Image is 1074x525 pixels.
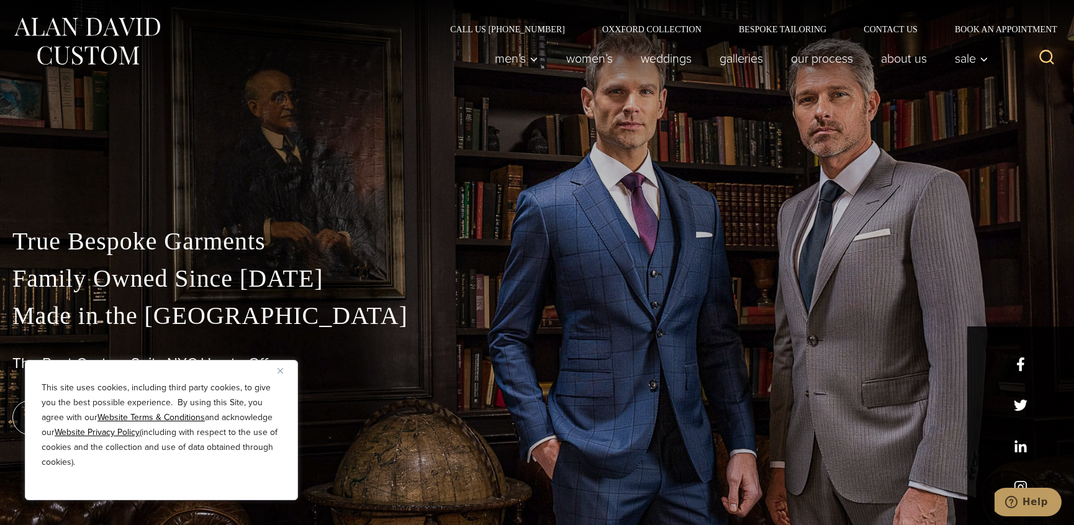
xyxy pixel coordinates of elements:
a: Contact Us [845,25,936,34]
a: weddings [627,46,706,71]
button: View Search Form [1032,43,1062,73]
a: About Us [867,46,941,71]
img: Alan David Custom [12,14,161,69]
h1: The Best Custom Suits NYC Has to Offer [12,354,1062,372]
a: Our Process [777,46,867,71]
nav: Primary Navigation [481,46,995,71]
button: Sale sub menu toggle [941,46,995,71]
a: Call Us [PHONE_NUMBER] [431,25,584,34]
button: Men’s sub menu toggle [481,46,553,71]
a: book an appointment [12,400,186,435]
a: Women’s [553,46,627,71]
p: This site uses cookies, including third party cookies, to give you the best possible experience. ... [42,380,281,470]
nav: Secondary Navigation [431,25,1062,34]
img: Close [278,368,283,374]
a: Book an Appointment [936,25,1062,34]
a: Website Privacy Policy [55,426,140,439]
a: Oxxford Collection [584,25,720,34]
a: Galleries [706,46,777,71]
p: True Bespoke Garments Family Owned Since [DATE] Made in the [GEOGRAPHIC_DATA] [12,223,1062,334]
button: Close [278,363,292,378]
a: Bespoke Tailoring [720,25,845,34]
iframe: Opens a widget where you can chat to one of our agents [995,488,1062,519]
a: Website Terms & Conditions [97,411,205,424]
